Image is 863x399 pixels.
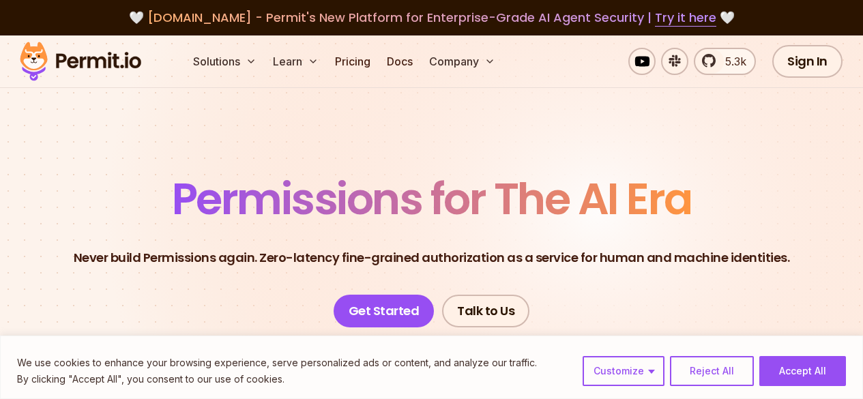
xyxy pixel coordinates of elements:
[717,53,746,70] span: 5.3k
[147,9,716,26] span: [DOMAIN_NAME] - Permit's New Platform for Enterprise-Grade AI Agent Security |
[334,295,435,327] a: Get Started
[442,295,529,327] a: Talk to Us
[381,48,418,75] a: Docs
[424,48,501,75] button: Company
[17,355,537,371] p: We use cookies to enhance your browsing experience, serve personalized ads or content, and analyz...
[670,356,754,386] button: Reject All
[330,48,376,75] a: Pricing
[583,356,664,386] button: Customize
[694,48,756,75] a: 5.3k
[172,168,692,229] span: Permissions for The AI Era
[188,48,262,75] button: Solutions
[14,38,147,85] img: Permit logo
[33,8,830,27] div: 🤍 🤍
[74,248,790,267] p: Never build Permissions again. Zero-latency fine-grained authorization as a service for human and...
[655,9,716,27] a: Try it here
[759,356,846,386] button: Accept All
[17,371,537,387] p: By clicking "Accept All", you consent to our use of cookies.
[772,45,843,78] a: Sign In
[267,48,324,75] button: Learn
